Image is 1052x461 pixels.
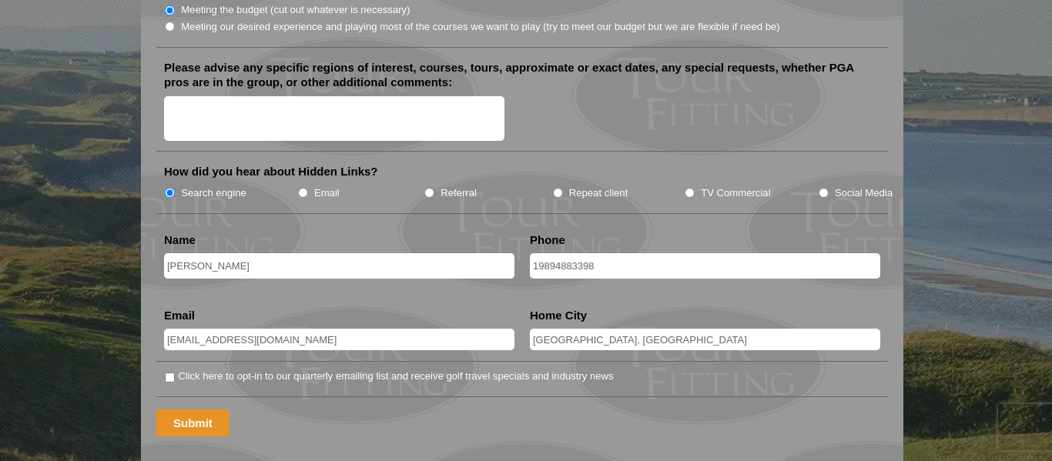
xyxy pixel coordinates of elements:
[530,308,587,323] label: Home City
[181,2,410,18] label: Meeting the budget (cut out whatever is necessary)
[164,60,880,90] label: Please advise any specific regions of interest, courses, tours, approximate or exact dates, any s...
[178,369,613,384] label: Click here to opt-in to our quarterly emailing list and receive golf travel specials and industry...
[156,409,229,436] input: Submit
[314,185,340,201] label: Email
[164,308,195,323] label: Email
[181,185,246,201] label: Search engine
[164,164,378,179] label: How did you hear about Hidden Links?
[569,185,628,201] label: Repeat client
[701,185,770,201] label: TV Commercial
[530,232,565,248] label: Phone
[835,185,893,201] label: Social Media
[181,19,780,35] label: Meeting our desired experience and playing most of the courses we want to play (try to meet our b...
[441,185,477,201] label: Referral
[164,232,196,248] label: Name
